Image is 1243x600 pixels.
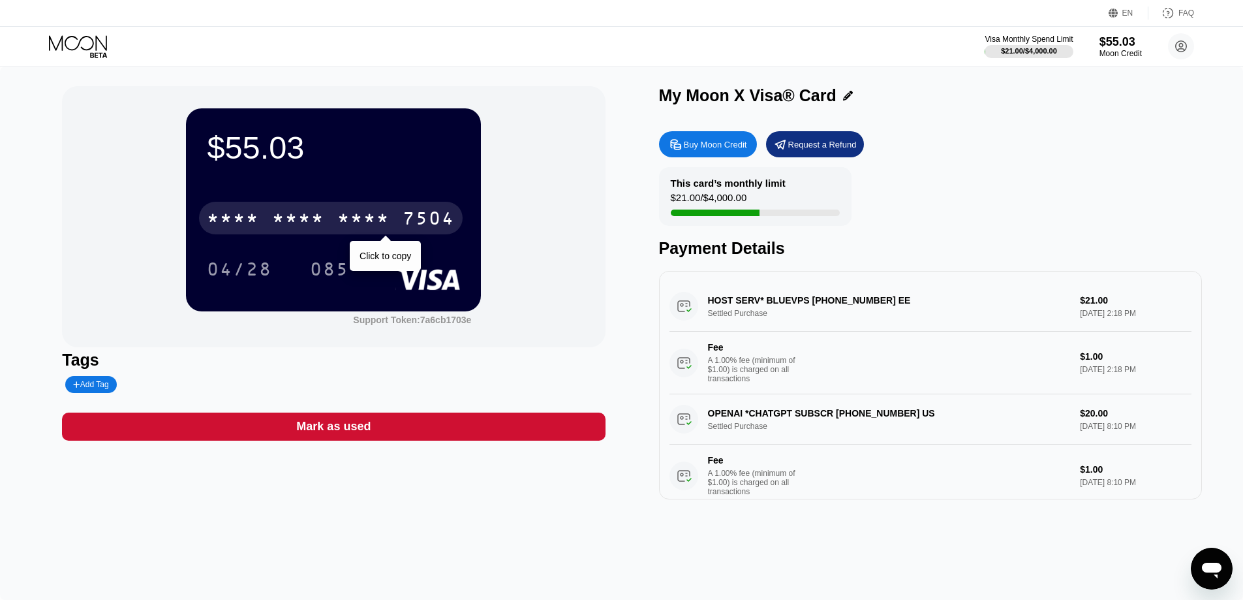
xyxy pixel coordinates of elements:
[360,251,411,261] div: Click to copy
[1122,8,1133,18] div: EN
[1080,464,1191,475] div: $1.00
[788,139,857,150] div: Request a Refund
[1099,35,1142,49] div: $55.03
[1001,47,1057,55] div: $21.00 / $4,000.00
[310,261,349,281] div: 085
[1099,49,1142,58] div: Moon Credit
[1080,365,1191,374] div: [DATE] 2:18 PM
[296,419,371,434] div: Mark as used
[353,315,471,325] div: Support Token: 7a6cb1703e
[62,413,605,441] div: Mark as used
[766,131,864,157] div: Request a Refund
[207,261,272,281] div: 04/28
[671,178,786,189] div: This card’s monthly limit
[1099,35,1142,58] div: $55.03Moon Credit
[708,469,806,496] div: A 1.00% fee (minimum of $1.00) is charged on all transactions
[207,129,460,166] div: $55.03
[708,342,799,353] div: Fee
[659,131,757,157] div: Buy Moon Credit
[1109,7,1148,20] div: EN
[300,253,359,285] div: 085
[1191,548,1233,590] iframe: Кнопка запуска окна обмена сообщениями
[671,192,747,210] div: $21.00 / $4,000.00
[985,35,1073,58] div: Visa Monthly Spend Limit$21.00/$4,000.00
[708,356,806,383] div: A 1.00% fee (minimum of $1.00) is charged on all transactions
[403,210,455,230] div: 7504
[708,455,799,466] div: Fee
[1178,8,1194,18] div: FAQ
[1148,7,1194,20] div: FAQ
[659,239,1202,258] div: Payment Details
[62,351,605,370] div: Tags
[197,253,282,285] div: 04/28
[684,139,747,150] div: Buy Moon Credit
[73,380,108,389] div: Add Tag
[985,35,1073,44] div: Visa Monthly Spend Limit
[669,445,1191,507] div: FeeA 1.00% fee (minimum of $1.00) is charged on all transactions$1.00[DATE] 8:10 PM
[1080,478,1191,487] div: [DATE] 8:10 PM
[1080,351,1191,362] div: $1.00
[65,376,116,393] div: Add Tag
[353,315,471,325] div: Support Token:7a6cb1703e
[659,86,836,105] div: My Moon X Visa® Card
[669,332,1191,394] div: FeeA 1.00% fee (minimum of $1.00) is charged on all transactions$1.00[DATE] 2:18 PM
